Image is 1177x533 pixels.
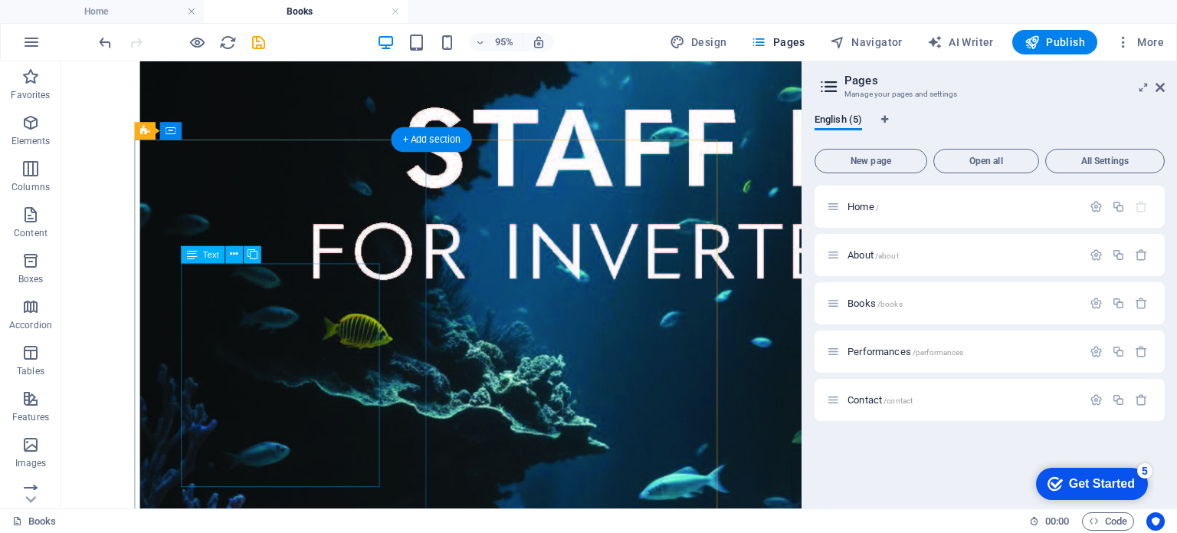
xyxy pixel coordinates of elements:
[1052,156,1158,166] span: All Settings
[848,346,963,357] span: Performances
[1112,248,1125,262] div: Duplicate
[1090,297,1103,310] div: Settings
[1135,248,1148,262] div: Remove
[876,203,879,212] span: /
[12,8,124,40] div: Get Started 5 items remaining, 0% complete
[844,87,1134,101] h3: Manage your pages and settings
[843,250,1082,260] div: About/about
[45,17,111,31] div: Get Started
[913,348,964,357] span: /performances
[249,33,267,51] button: save
[940,156,1032,166] span: Open all
[815,149,927,173] button: New page
[1112,200,1125,213] div: Duplicate
[1135,297,1148,310] div: Remove
[670,35,727,50] span: Design
[1112,393,1125,406] div: Duplicate
[848,249,899,261] span: Click to open page
[843,298,1082,308] div: Books/books
[921,30,1000,54] button: AI Writer
[12,512,57,531] a: Click to cancel selection. Double-click to open Pages
[204,3,408,20] h4: Books
[848,201,879,212] span: Click to open page
[11,181,50,193] p: Columns
[877,300,903,308] span: /books
[848,298,903,309] span: Click to open page
[844,74,1165,87] h2: Pages
[11,89,50,101] p: Favorites
[821,156,920,166] span: New page
[815,114,1165,143] div: Language Tabs
[824,30,909,54] button: Navigator
[18,273,44,285] p: Boxes
[1045,149,1165,173] button: All Settings
[1056,515,1058,527] span: :
[1045,512,1069,531] span: 00 00
[843,347,1082,357] div: Performances/performances
[1090,345,1103,358] div: Settings
[250,34,267,51] i: Save (Ctrl+S)
[1112,297,1125,310] div: Duplicate
[1029,512,1070,531] h6: Session time
[927,35,994,50] span: AI Writer
[1089,512,1127,531] span: Code
[815,110,862,132] span: English (5)
[1110,30,1170,54] button: More
[14,227,48,239] p: Content
[219,34,237,51] i: Reload page
[875,252,899,260] span: /about
[113,3,129,18] div: 5
[96,33,114,51] button: undo
[391,127,471,152] div: + Add section
[1025,35,1085,50] span: Publish
[830,35,903,50] span: Navigator
[884,396,913,405] span: /contact
[1012,30,1097,54] button: Publish
[202,250,218,258] span: Text
[843,395,1082,405] div: Contact/contact
[17,365,44,377] p: Tables
[1135,393,1148,406] div: Remove
[848,394,913,406] span: Click to open page
[664,30,733,54] div: Design (Ctrl+Alt+Y)
[751,35,805,50] span: Pages
[1116,35,1164,50] span: More
[664,30,733,54] button: Design
[97,34,114,51] i: Undo: Change text (Ctrl+Z)
[532,35,546,49] i: On resize automatically adjust zoom level to fit chosen device.
[1090,393,1103,406] div: Settings
[1090,248,1103,262] div: Settings
[1090,200,1103,213] div: Settings
[469,33,523,51] button: 95%
[12,411,49,423] p: Features
[745,30,811,54] button: Pages
[843,202,1082,212] div: Home/
[1135,200,1148,213] div: The startpage cannot be deleted
[1135,345,1148,358] div: Remove
[15,457,47,469] p: Images
[1112,345,1125,358] div: Duplicate
[11,135,51,147] p: Elements
[218,33,237,51] button: reload
[188,33,206,51] button: Click here to leave preview mode and continue editing
[933,149,1039,173] button: Open all
[1146,512,1165,531] button: Usercentrics
[1082,512,1134,531] button: Code
[9,319,52,331] p: Accordion
[492,33,516,51] h6: 95%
